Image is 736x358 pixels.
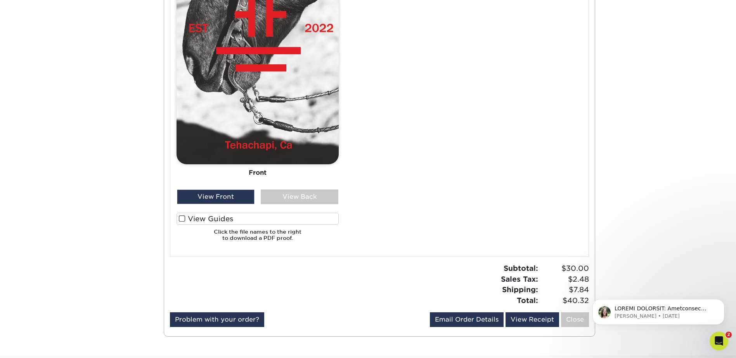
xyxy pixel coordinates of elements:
a: View Receipt [506,312,559,327]
span: $40.32 [540,295,589,306]
iframe: Intercom notifications message [581,283,736,337]
span: 2 [726,332,732,338]
strong: Total: [517,296,538,305]
label: View Guides [177,213,339,225]
strong: Shipping: [502,285,538,294]
span: LOREMI DOLORSIT: Ametconsec Adipi 89060-43834-62316 Elits doe tem incidid utla etdol magn Aliquae... [34,22,133,283]
a: Problem with your order? [170,312,264,327]
strong: Sales Tax: [501,275,538,283]
span: $2.48 [540,274,589,285]
iframe: Intercom live chat [710,332,728,350]
span: $30.00 [540,263,589,274]
span: $7.84 [540,284,589,295]
div: View Back [261,189,338,204]
strong: Subtotal: [504,264,538,272]
div: View Front [177,189,255,204]
a: Close [561,312,589,327]
p: Message from Julie, sent 3d ago [34,30,134,37]
a: Email Order Details [430,312,504,327]
div: Front [177,165,339,182]
h6: Click the file names to the right to download a PDF proof. [177,229,339,248]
